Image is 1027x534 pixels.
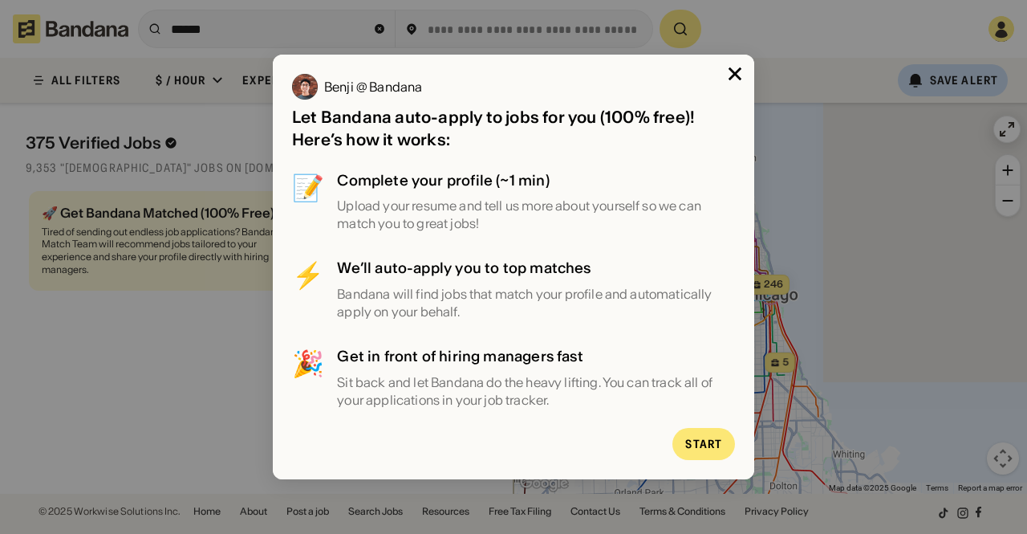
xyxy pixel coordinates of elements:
[685,438,722,450] div: Start
[337,373,735,410] div: Sit back and let Bandana do the heavy lifting. You can track all of your applications in your job...
[337,259,735,279] div: We’ll auto-apply you to top matches
[337,346,735,366] div: Get in front of hiring managers fast
[292,346,324,409] div: 🎉
[292,106,735,151] div: Let Bandana auto-apply to jobs for you (100% free)! Here’s how it works:
[337,170,735,190] div: Complete your profile (~1 min)
[337,285,735,321] div: Bandana will find jobs that match your profile and automatically apply on your behalf.
[292,259,324,321] div: ⚡️
[292,170,324,233] div: 📝
[292,74,318,100] img: Benji @ Bandana
[324,80,422,93] div: Benji @ Bandana
[337,197,735,233] div: Upload your resume and tell us more about yourself so we can match you to great jobs!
